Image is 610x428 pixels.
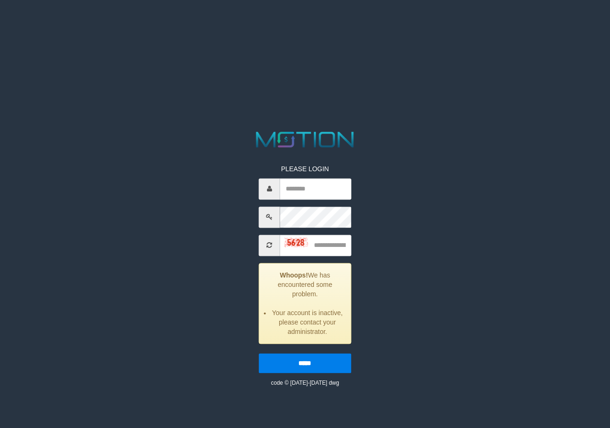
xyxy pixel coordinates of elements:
[259,164,351,174] p: PLEASE LOGIN
[280,271,308,279] strong: Whoops!
[251,129,358,150] img: MOTION_logo.png
[285,238,308,247] img: captcha
[271,380,339,386] small: code © [DATE]-[DATE] dwg
[271,308,344,336] li: Your account is inactive, please contact your administrator.
[259,263,351,344] div: We has encountered some problem.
